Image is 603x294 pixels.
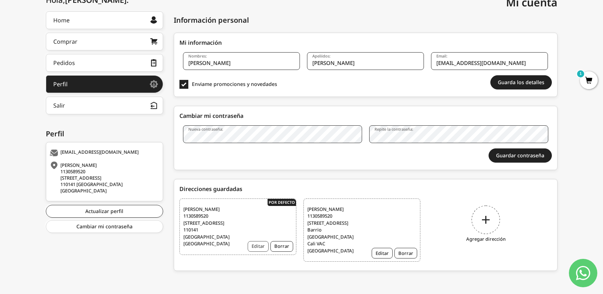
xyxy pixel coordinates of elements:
label: Enviame promociones y novedades [179,80,296,89]
div: Salir [53,103,65,108]
div: Direcciones guardadas [179,185,552,193]
a: Cambiar mi contraseña [46,220,163,233]
div: Cambiar mi contraseña [179,111,552,120]
label: Apeliidos: [312,53,330,59]
span: [PERSON_NAME] 1130589520 [STREET_ADDRESS] 110141 [GEOGRAPHIC_DATA] [GEOGRAPHIC_DATA] [183,206,239,247]
button: Guarda los detalles [490,75,552,89]
button: Borrar [394,248,417,258]
a: 1 [580,77,598,85]
label: Nueva contraseña: [188,126,223,132]
button: Salir [46,97,163,114]
i: Agregar dirección [466,236,506,243]
div: Información personal [174,15,249,26]
button: Guardar contraseña [489,148,552,163]
a: Perfil [46,75,163,93]
span: [PERSON_NAME] 1130589520 [STREET_ADDRESS] Barrio [GEOGRAPHIC_DATA] Cali VAC [GEOGRAPHIC_DATA] [307,206,363,255]
div: Pedidos [53,60,75,66]
div: [EMAIL_ADDRESS][DOMAIN_NAME] [50,149,157,157]
button: Borrar [270,241,293,252]
button: Editar [372,248,393,258]
div: Comprar [53,39,77,44]
label: Email: [436,53,447,59]
div: Home [53,17,70,23]
div: [PERSON_NAME] 1130589520 [STREET_ADDRESS] 110141 [GEOGRAPHIC_DATA] [GEOGRAPHIC_DATA] [50,162,157,194]
button: Editar [248,241,269,252]
div: Perfil [46,129,163,139]
label: Nombres: [188,53,207,59]
label: Repite la contraseña: [375,126,413,132]
a: Comprar [46,33,163,50]
div: Mi información [179,38,552,47]
div: Perfil [53,81,68,87]
mark: 1 [576,70,585,78]
a: Pedidos [46,54,163,72]
a: Actualizar perfil [46,205,163,218]
a: Home [46,11,163,29]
